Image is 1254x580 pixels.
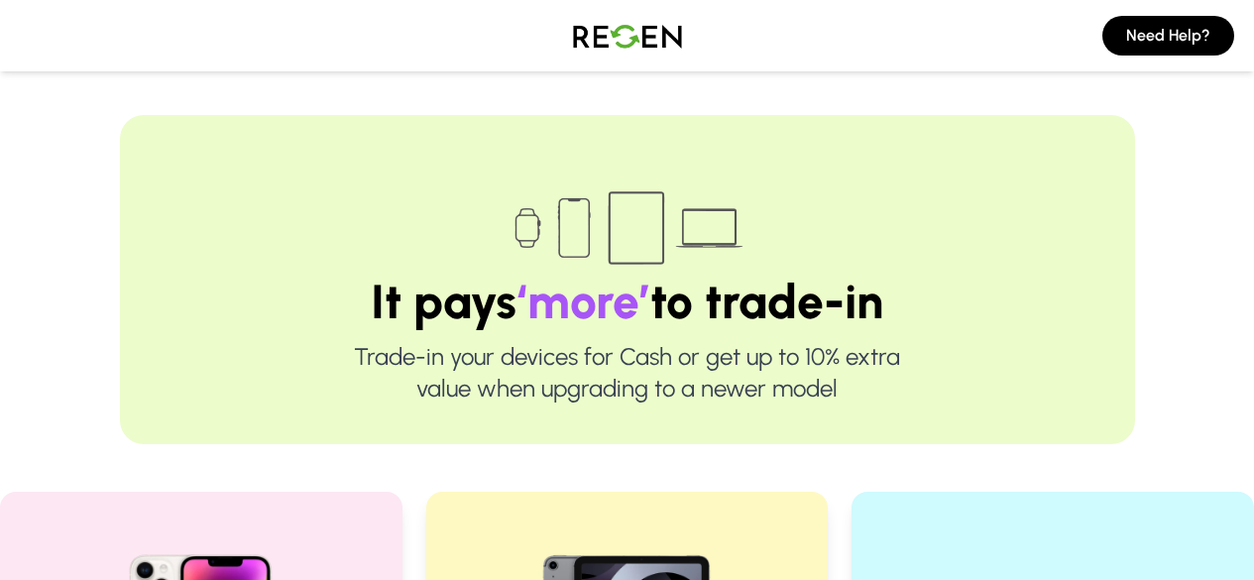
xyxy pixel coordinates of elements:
img: Logo [558,8,697,63]
img: Trade-in devices [504,178,751,278]
span: ‘more’ [516,273,650,330]
button: Need Help? [1102,16,1234,56]
h1: It pays to trade-in [183,278,1072,325]
p: Trade-in your devices for Cash or get up to 10% extra value when upgrading to a newer model [183,341,1072,405]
